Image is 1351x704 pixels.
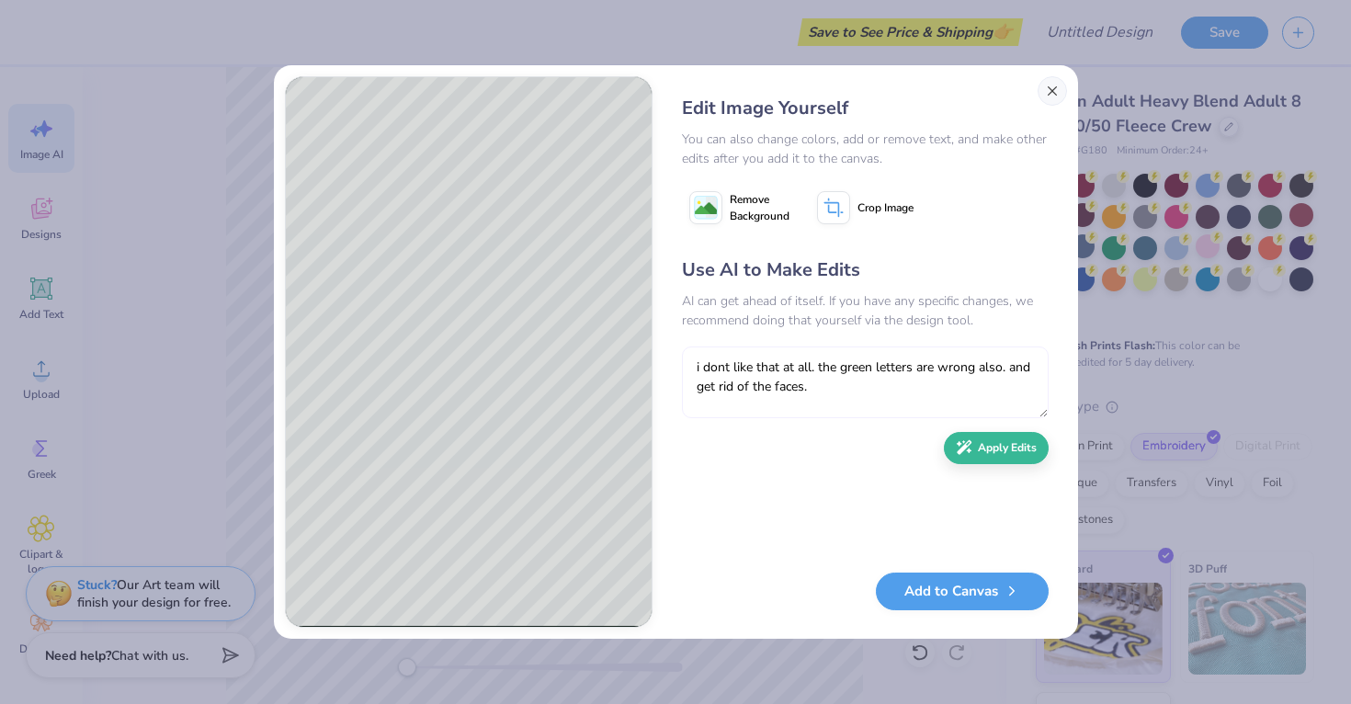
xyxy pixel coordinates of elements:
span: Crop Image [857,199,914,216]
button: Add to Canvas [876,573,1049,610]
button: Close [1038,76,1067,106]
div: AI can get ahead of itself. If you have any specific changes, we recommend doing that yourself vi... [682,291,1049,330]
div: Edit Image Yourself [682,95,1049,122]
span: Remove Background [730,191,789,224]
button: Remove Background [682,185,797,231]
div: Use AI to Make Edits [682,256,1049,284]
textarea: i dont like that at all. the green letters are wrong also. and get rid of the faces. [682,346,1049,418]
button: Crop Image [810,185,925,231]
button: Apply Edits [944,432,1049,464]
div: You can also change colors, add or remove text, and make other edits after you add it to the canvas. [682,130,1049,168]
